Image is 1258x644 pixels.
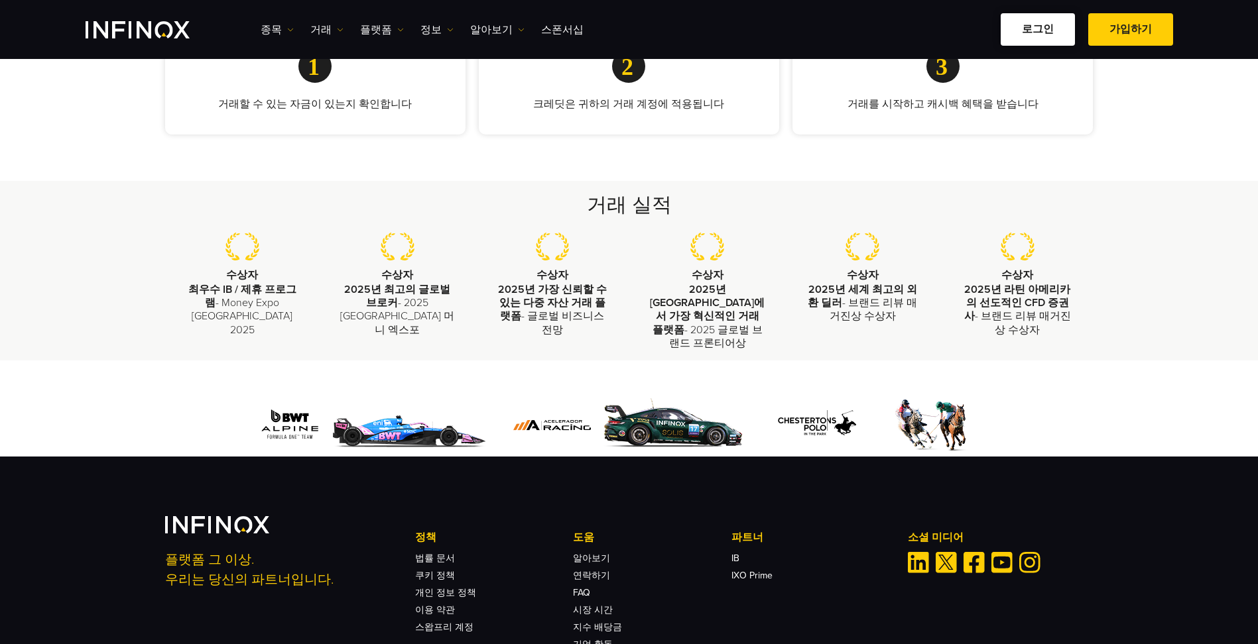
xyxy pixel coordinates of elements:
[573,529,731,545] p: 도움
[1019,552,1040,573] a: Instagram
[731,529,889,545] p: 파트너
[1088,13,1173,46] a: 가입하기
[814,96,1072,112] p: 거래를 시작하고 캐시백 혜택을 받습니다
[960,283,1075,337] p: - 브랜드 리뷰 매거진상 수상자
[498,283,607,323] strong: 2025년 가장 신뢰할 수 있는 다중 자산 거래 플랫폼
[415,553,455,564] a: 법률 문서
[215,191,1044,219] h2: 거래 실적
[573,553,610,564] a: 알아보기
[344,283,450,309] strong: 2025년 최고의 글로벌 브로커
[731,570,773,581] a: IXO Prime
[470,22,525,38] a: 알아보기
[415,570,455,581] a: 쿠키 정책
[964,283,1071,323] strong: 2025년 라틴 아메리카의 선도적인 CFD 증권사
[226,268,258,282] strong: 수상자
[340,283,455,337] p: - 2025 [GEOGRAPHIC_DATA] 머니 엑스포
[415,529,573,545] p: 정책
[500,96,758,112] p: 크레딧은 귀하의 거래 계정에 적용됩니다
[692,268,723,282] strong: 수상자
[360,22,404,38] a: 플랫폼
[1001,268,1033,282] strong: 수상자
[541,22,584,38] a: 스폰서십
[188,283,296,309] strong: 최우수 IB / 제휴 프로그램
[573,604,613,616] a: 시장 시간
[381,268,413,282] strong: 수상자
[1001,13,1075,46] a: 로그인
[165,550,397,590] p: 플랫폼 그 이상. 우리는 당신의 파트너입니다.
[495,283,610,337] p: - 글로벌 비즈니스 전망
[847,268,879,282] strong: 수상자
[420,22,454,38] a: 정보
[908,552,929,573] a: Linkedin
[261,22,294,38] a: 종목
[573,570,610,581] a: 연락하기
[86,21,221,38] a: INFINOX Logo
[936,552,957,573] a: Twitter
[573,587,590,598] a: FAQ
[186,96,444,112] p: 거래할 수 있는 자금이 있는지 확인합니다
[964,552,985,573] a: Facebook
[908,529,1094,545] p: 소셜 미디어
[650,283,765,350] p: - 2025 글로벌 브랜드 프론티어상
[415,604,455,616] a: 이용 약관
[536,268,568,282] strong: 수상자
[310,22,344,38] a: 거래
[185,283,300,337] p: - Money Expo [GEOGRAPHIC_DATA] 2025
[415,621,473,633] a: 스왑프리 계정
[573,621,622,633] a: 지수 배당금
[731,553,739,564] a: IB
[650,283,765,337] strong: 2025년 [GEOGRAPHIC_DATA]에서 가장 혁신적인 거래 플랫폼
[808,283,917,309] strong: 2025년 세계 최고의 외환 딜러
[805,283,920,323] p: - 브랜드 리뷰 매거진상 수상자
[415,587,476,598] a: 개인 정보 정책
[991,552,1013,573] a: Youtube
